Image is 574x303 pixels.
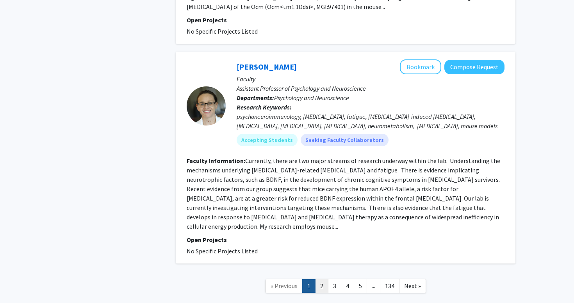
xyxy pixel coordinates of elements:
nav: Page navigation [176,271,515,303]
a: 134 [380,279,399,293]
p: Faculty [237,74,504,84]
a: 5 [354,279,367,293]
b: Faculty Information: [187,157,245,165]
a: [PERSON_NAME] [237,62,297,72]
mat-chip: Seeking Faculty Collaborators [301,134,389,146]
button: Compose Request to Elisabeth Vichaya [444,60,504,74]
span: No Specific Projects Listed [187,27,258,35]
a: Previous Page [266,279,303,293]
b: Research Keywords: [237,103,292,111]
a: 1 [302,279,316,293]
a: 2 [315,279,328,293]
span: Psychology and Neuroscience [274,94,349,102]
p: Open Projects [187,15,504,25]
button: Add Elisabeth Vichaya to Bookmarks [400,59,441,74]
a: 4 [341,279,354,293]
span: ... [372,282,375,290]
fg-read-more: Currently, there are two major streams of research underway within the lab. Understanding the mec... [187,157,500,230]
span: Next » [404,282,421,290]
div: psychoneuroimmunology, [MEDICAL_DATA], fatigue, [MEDICAL_DATA]-induced [MEDICAL_DATA], [MEDICAL_D... [237,112,504,131]
p: Open Projects [187,235,504,244]
iframe: Chat [6,268,33,297]
b: Departments: [237,94,274,102]
a: Next [399,279,426,293]
mat-chip: Accepting Students [237,134,298,146]
p: Assistant Professor of Psychology and Neuroscience [237,84,504,93]
a: 3 [328,279,341,293]
span: « Previous [271,282,298,290]
span: No Specific Projects Listed [187,247,258,255]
